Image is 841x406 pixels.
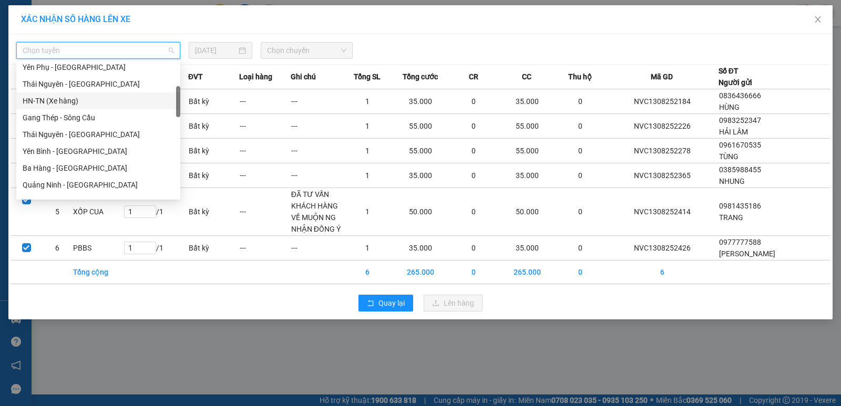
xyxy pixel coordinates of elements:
span: Tổng cước [403,71,438,82]
td: --- [239,114,290,139]
span: Chọn tuyến [23,43,174,58]
td: 6 [606,261,718,284]
td: --- [291,114,342,139]
span: CR [469,71,478,82]
span: 0981435186 [719,202,761,210]
td: 0 [448,261,499,284]
div: Thái Nguyên - [GEOGRAPHIC_DATA] [23,196,174,207]
li: 271 - [PERSON_NAME] - [GEOGRAPHIC_DATA] - [GEOGRAPHIC_DATA] [98,26,439,39]
td: 35.000 [393,89,448,114]
div: Ba Hàng - [GEOGRAPHIC_DATA] [23,162,174,174]
td: 0 [448,188,499,236]
div: Yên Bình - [GEOGRAPHIC_DATA] [23,145,174,157]
button: uploadLên hàng [424,295,483,311]
td: 50.000 [393,188,448,236]
span: NHUNG [719,177,745,185]
div: Quảng Ninh - Thái Nguyên [16,176,180,193]
td: 0 [555,139,606,163]
td: NVC1308252426 [606,236,718,261]
td: 6 [342,261,393,284]
td: NVC1308252414 [606,188,718,236]
div: Thái Nguyên - [GEOGRAPHIC_DATA] [23,129,174,140]
td: --- [239,236,290,261]
td: --- [291,89,342,114]
td: 0 [555,114,606,139]
td: 35.000 [499,236,555,261]
span: 0977777588 [719,238,761,246]
td: 50.000 [499,188,555,236]
span: 0983252347 [719,116,761,124]
td: NVC1308252278 [606,139,718,163]
td: 0 [555,89,606,114]
td: --- [239,139,290,163]
td: XỐP CUA [73,188,124,236]
span: ĐVT [188,71,203,82]
td: 0 [555,261,606,284]
td: Bất kỳ [188,188,239,236]
input: 13/08/2025 [195,45,237,56]
div: HN-TN (Xe hàng) [16,92,180,109]
span: Chọn chuyến [267,43,346,58]
div: Yên Phụ - Thái Nguyên [16,59,180,76]
span: XÁC NHẬN SỐ HÀNG LÊN XE [21,14,130,24]
td: 35.000 [499,163,555,188]
td: 1 [342,163,393,188]
div: Yên Phụ - [GEOGRAPHIC_DATA] [23,61,174,73]
div: Thái Nguyên - Bắc Kạn [16,126,180,143]
div: Yên Bình - Ba Hàng [16,143,180,160]
span: HẢI LÂM [719,128,748,136]
td: 1 [342,114,393,139]
span: Loại hàng [239,71,272,82]
button: Close [803,5,833,35]
td: 55.000 [393,139,448,163]
td: 55.000 [499,139,555,163]
span: Quay lại [378,297,405,309]
td: Tổng cộng [73,261,124,284]
td: NVC1308252226 [606,114,718,139]
td: --- [239,188,290,236]
td: NVC1308252365 [606,163,718,188]
td: Bất kỳ [188,114,239,139]
div: Gang Thép - Sông Cầu [16,109,180,126]
span: 0385988455 [719,165,761,174]
td: 265.000 [393,261,448,284]
span: TRANG [719,213,743,222]
span: Mã GD [651,71,673,82]
button: rollbackQuay lại [358,295,413,311]
td: 0 [448,139,499,163]
span: Thu hộ [568,71,592,82]
span: [PERSON_NAME] [719,249,775,258]
span: 0961670535 [719,141,761,149]
span: CC [522,71,531,82]
td: Bất kỳ [188,236,239,261]
td: 6 [42,236,72,261]
td: / 1 [124,236,188,261]
td: --- [239,163,290,188]
td: --- [239,89,290,114]
div: Ba Hàng - Yên Bình [16,160,180,176]
td: 0 [448,114,499,139]
span: close [814,15,822,24]
td: 35.000 [499,89,555,114]
td: 265.000 [499,261,555,284]
td: 0 [448,163,499,188]
div: Thái Nguyên - Quảng Ninh [16,193,180,210]
td: 55.000 [499,114,555,139]
div: Gang Thép - Sông Cầu [23,112,174,123]
td: --- [291,163,342,188]
td: 1 [342,89,393,114]
div: Số ĐT Người gửi [719,65,752,88]
span: HÙNG [719,103,740,111]
td: Bất kỳ [188,139,239,163]
td: 5 [42,188,72,236]
div: Quảng Ninh - [GEOGRAPHIC_DATA] [23,179,174,191]
td: 1 [342,139,393,163]
td: --- [291,139,342,163]
td: 0 [448,89,499,114]
td: 0 [448,236,499,261]
div: HN-TN (Xe hàng) [23,95,174,107]
span: TÙNG [719,152,739,161]
td: 35.000 [393,236,448,261]
div: Thái Nguyên - [GEOGRAPHIC_DATA] [23,78,174,90]
td: PBBS [73,236,124,261]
